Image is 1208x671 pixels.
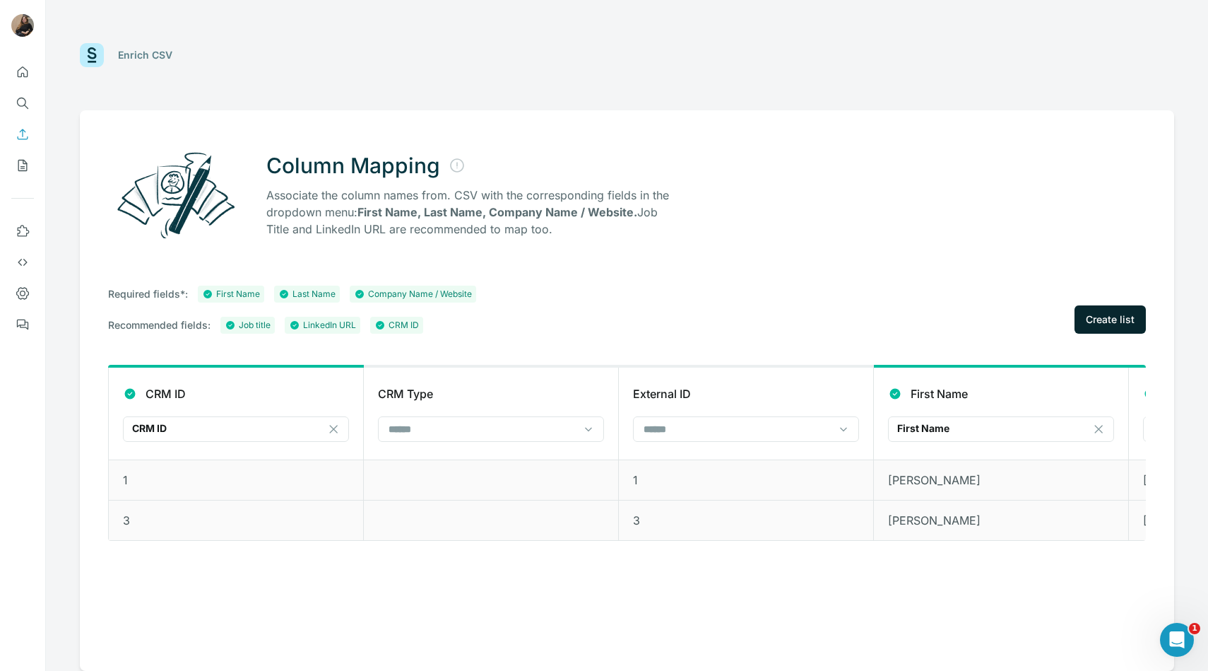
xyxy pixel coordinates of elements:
[633,385,691,402] p: External ID
[80,43,104,67] img: Surfe Logo
[378,385,433,402] p: CRM Type
[202,288,260,301] div: First Name
[123,472,349,489] p: 1
[11,281,34,306] button: Dashboard
[123,512,349,529] p: 3
[1189,623,1200,634] span: 1
[266,187,675,238] p: Associate the column names from. CSV with the corresponding fields in the dropdown menu: Job Titl...
[11,14,34,37] img: Avatar
[374,319,419,332] div: CRM ID
[354,288,472,301] div: Company Name / Website
[11,153,34,178] button: My lists
[225,319,271,332] div: Job title
[11,59,34,85] button: Quick start
[911,385,968,402] p: First Name
[132,421,167,436] p: CRM ID
[897,421,949,436] p: First Name
[11,312,34,337] button: Feedback
[633,472,859,489] p: 1
[888,512,1114,529] p: [PERSON_NAME]
[11,122,34,147] button: Enrich CSV
[266,153,440,178] h2: Column Mapping
[108,318,211,332] p: Recommended fields:
[1086,313,1135,327] span: Create list
[278,288,336,301] div: Last Name
[108,287,188,301] p: Required fields*:
[1074,305,1146,334] button: Create list
[633,512,859,529] p: 3
[11,250,34,275] button: Use Surfe API
[357,205,637,219] strong: First Name, Last Name, Company Name / Website.
[118,48,172,62] div: Enrich CSV
[11,91,34,116] button: Search
[888,472,1114,489] p: [PERSON_NAME]
[1160,623,1194,657] iframe: Intercom live chat
[108,144,244,246] img: Surfe Illustration - Column Mapping
[146,385,186,402] p: CRM ID
[11,218,34,244] button: Use Surfe on LinkedIn
[289,319,356,332] div: LinkedIn URL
